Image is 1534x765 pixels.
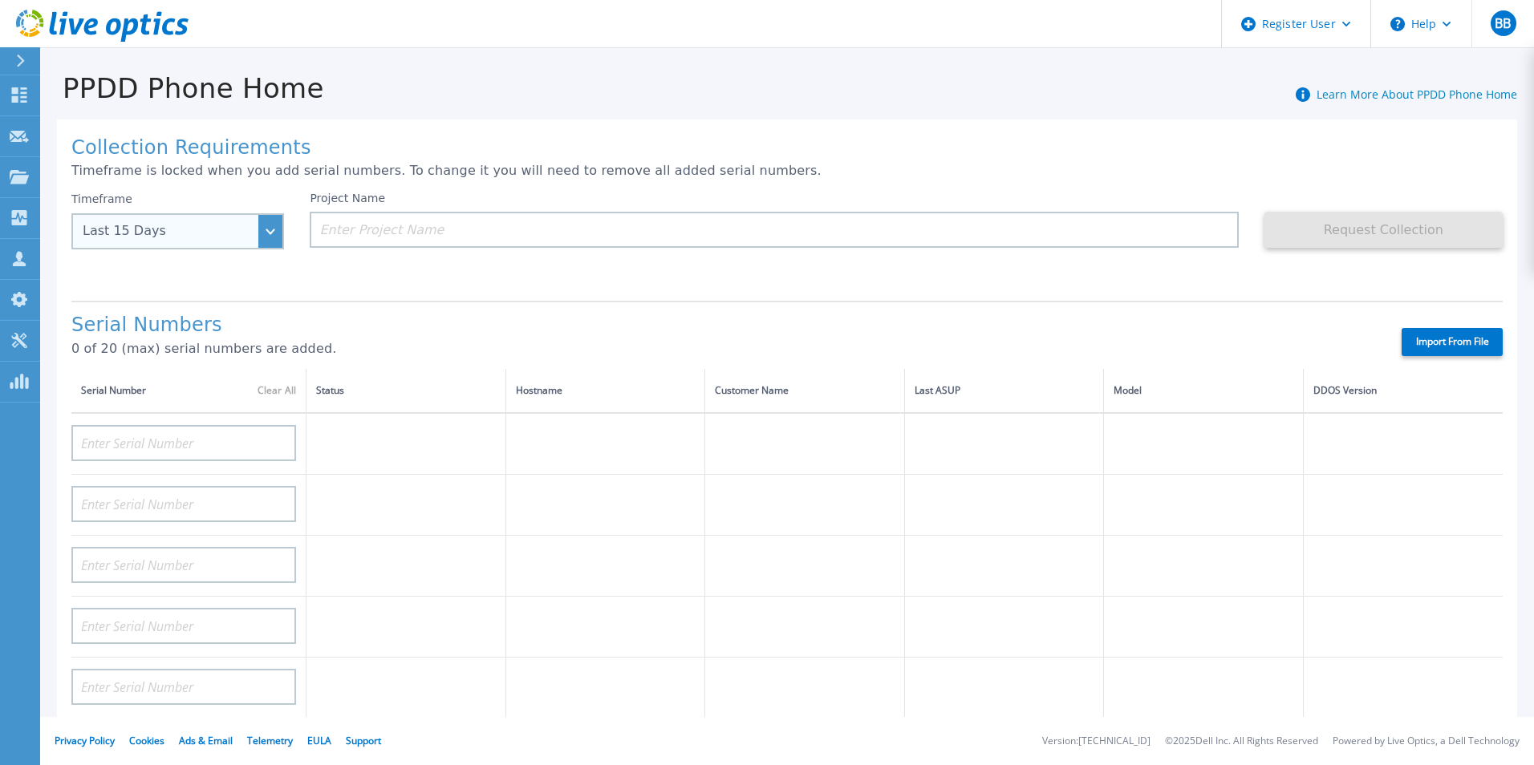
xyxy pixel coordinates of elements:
[71,547,296,583] input: Enter Serial Number
[1165,736,1318,747] li: © 2025 Dell Inc. All Rights Reserved
[40,73,324,104] h1: PPDD Phone Home
[179,734,233,747] a: Ads & Email
[1303,369,1503,413] th: DDOS Version
[71,314,1374,337] h1: Serial Numbers
[310,192,385,204] label: Project Name
[1104,369,1304,413] th: Model
[71,425,296,461] input: Enter Serial Number
[71,669,296,705] input: Enter Serial Number
[307,734,331,747] a: EULA
[1264,212,1503,248] button: Request Collection
[55,734,115,747] a: Privacy Policy
[904,369,1104,413] th: Last ASUP
[346,734,381,747] a: Support
[1333,736,1520,747] li: Powered by Live Optics, a Dell Technology
[71,137,1503,160] h1: Collection Requirements
[71,486,296,522] input: Enter Serial Number
[71,342,1374,356] p: 0 of 20 (max) serial numbers are added.
[1317,87,1517,102] a: Learn More About PPDD Phone Home
[1495,17,1511,30] span: BB
[310,212,1238,248] input: Enter Project Name
[71,164,1503,178] p: Timeframe is locked when you add serial numbers. To change it you will need to remove all added s...
[306,369,506,413] th: Status
[81,382,296,399] div: Serial Number
[247,734,293,747] a: Telemetry
[1402,328,1503,356] label: Import From File
[129,734,164,747] a: Cookies
[71,192,132,205] label: Timeframe
[1042,736,1150,747] li: Version: [TECHNICAL_ID]
[505,369,705,413] th: Hostname
[71,608,296,644] input: Enter Serial Number
[705,369,905,413] th: Customer Name
[83,224,255,238] div: Last 15 Days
